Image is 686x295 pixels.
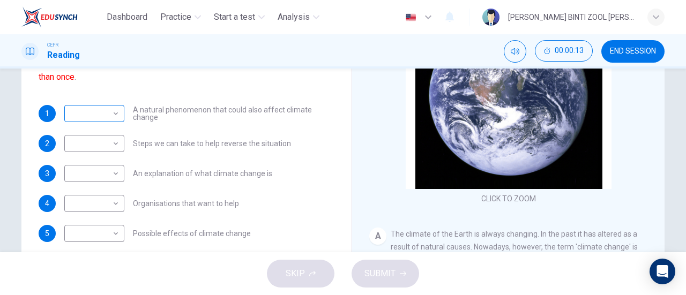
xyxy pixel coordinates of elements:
span: Analysis [278,11,310,24]
span: 4 [45,200,49,207]
div: [PERSON_NAME] BINTI ZOOL [PERSON_NAME] [508,11,635,24]
button: Analysis [273,7,324,27]
button: Dashboard [102,7,152,27]
img: Profile picture [482,9,499,26]
span: 00:00:13 [555,47,584,55]
span: An explanation of what climate change is [133,170,272,177]
div: Mute [504,40,526,63]
button: END SESSION [601,40,665,63]
span: 5 [45,230,49,237]
span: A natural phenomenon that could also affect climate change [133,106,334,121]
span: 2 [45,140,49,147]
span: Dashboard [107,11,147,24]
span: Organisations that want to help [133,200,239,207]
h1: Reading [47,49,80,62]
span: 3 [45,170,49,177]
span: Possible effects of climate change [133,230,251,237]
img: EduSynch logo [21,6,78,28]
span: END SESSION [610,47,656,56]
button: Practice [156,7,205,27]
button: Start a test [210,7,269,27]
div: Open Intercom Messenger [650,259,675,284]
span: 1 [45,110,49,117]
a: EduSynch logo [21,6,102,28]
span: Practice [160,11,191,24]
button: 00:00:13 [535,40,593,62]
div: Hide [535,40,593,63]
span: CEFR [47,41,58,49]
div: A [369,228,386,245]
span: Steps we can take to help reverse the situation [133,140,291,147]
img: en [404,13,417,21]
span: Start a test [214,11,255,24]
